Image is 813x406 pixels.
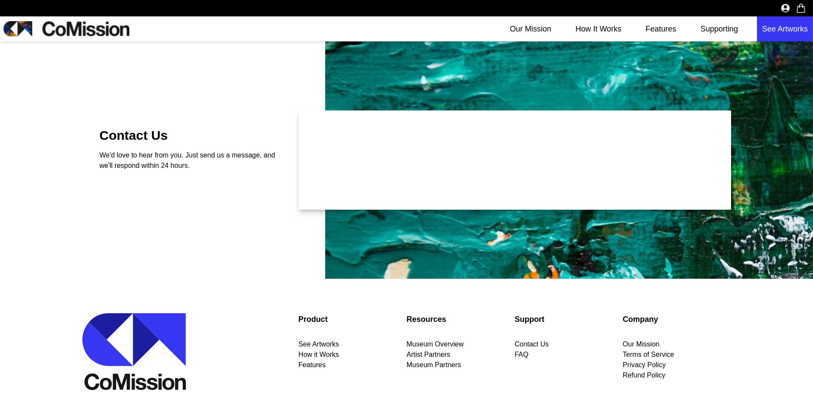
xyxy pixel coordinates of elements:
[298,361,326,368] a: Features
[623,313,731,325] h2: Company
[623,351,674,358] a: Terms of Service
[298,340,339,348] a: See Artworks
[407,340,464,348] a: Museum Overview
[515,313,623,325] h2: Support
[407,351,450,358] a: Artist Partners
[407,313,515,325] h2: Resources
[298,313,407,325] h2: Product
[505,16,556,41] a: Our Mission
[623,371,665,379] a: Refund Policy
[570,16,627,41] a: How It Works
[100,128,281,143] h1: Contact Us
[515,340,549,348] a: Contact Us
[82,313,186,390] img: CoMission Art
[515,351,528,358] a: FAQ
[407,361,461,368] a: Museum Partners
[757,16,813,41] a: See Artworks
[640,16,681,41] a: Features
[623,361,666,368] a: Privacy Policy
[298,351,339,358] a: How it Works
[695,16,743,41] button: Supporting
[100,150,281,171] p: We'd love to hear from you. Just send us a message, and we'll respond within 24 hours.
[623,340,659,348] a: Our Mission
